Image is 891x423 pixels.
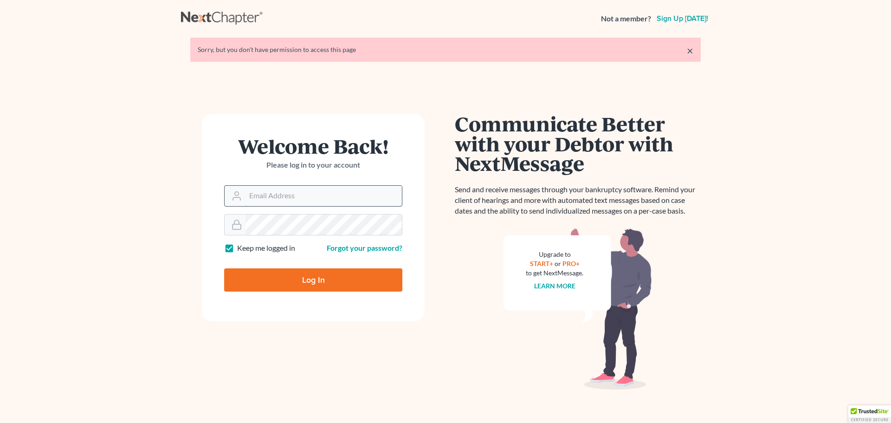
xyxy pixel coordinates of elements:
a: × [687,45,693,56]
div: to get NextMessage. [526,268,583,278]
input: Log In [224,268,402,292]
h1: Welcome Back! [224,136,402,156]
a: START+ [530,260,553,267]
input: Email Address [245,186,402,206]
a: Learn more [534,282,575,290]
div: Upgrade to [526,250,583,259]
span: or [555,260,561,267]
a: Sign up [DATE]! [655,15,710,22]
h1: Communicate Better with your Debtor with NextMessage [455,114,701,173]
a: PRO+ [562,260,580,267]
label: Keep me logged in [237,243,295,254]
div: Sorry, but you don't have permission to access this page [198,45,693,54]
strong: Not a member? [601,13,651,24]
img: nextmessage_bg-59042aed3d76b12b5cd301f8e5b87938c9018125f34e5fa2b7a6b67550977c72.svg [504,228,652,390]
p: Please log in to your account [224,160,402,170]
div: TrustedSite Certified [848,405,891,423]
p: Send and receive messages through your bankruptcy software. Remind your client of hearings and mo... [455,184,701,216]
a: Forgot your password? [327,243,402,252]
